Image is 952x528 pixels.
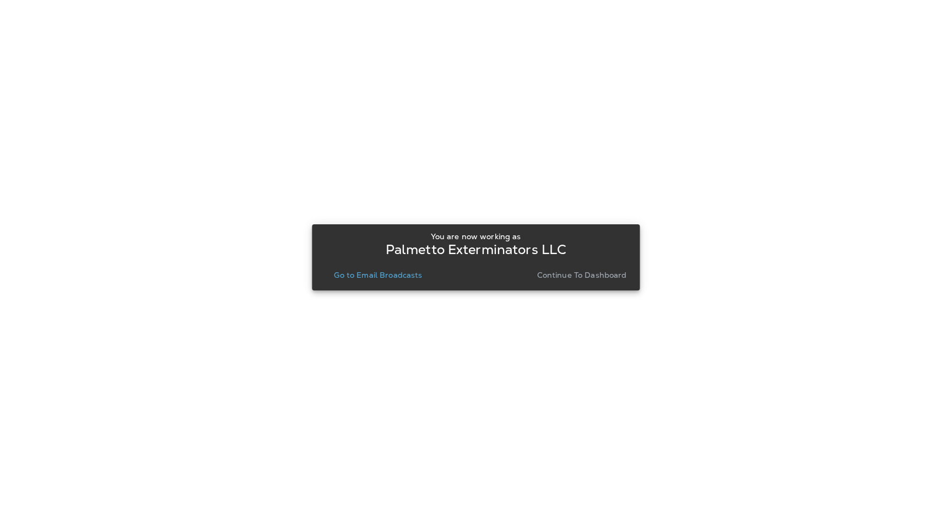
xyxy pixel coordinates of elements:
[329,267,426,283] button: Go to Email Broadcasts
[334,271,422,279] p: Go to Email Broadcasts
[537,271,627,279] p: Continue to Dashboard
[533,267,631,283] button: Continue to Dashboard
[431,232,521,241] p: You are now working as
[386,245,567,254] p: Palmetto Exterminators LLC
